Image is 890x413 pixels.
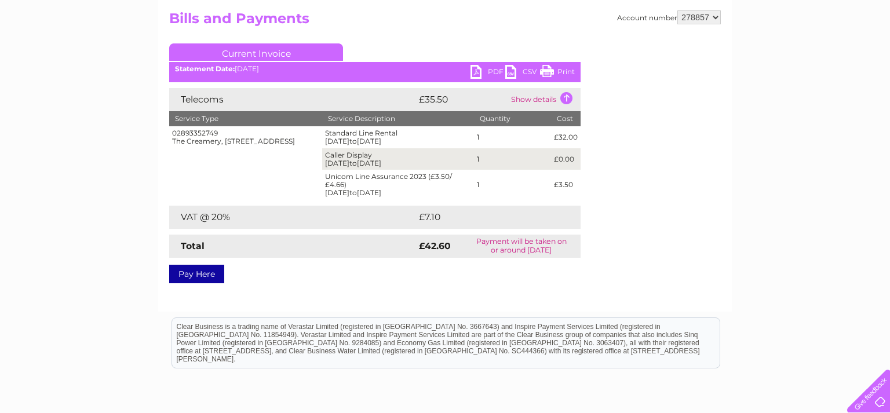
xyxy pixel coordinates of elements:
div: Clear Business is a trading name of Verastar Limited (registered in [GEOGRAPHIC_DATA] No. 3667643... [172,6,720,56]
a: Contact [813,49,841,58]
a: Current Invoice [169,43,343,61]
a: 0333 014 3131 [672,6,752,20]
td: 1 [474,170,551,199]
th: Service Type [169,111,322,126]
a: Energy [715,49,741,58]
a: CSV [505,65,540,82]
img: logo.png [31,30,90,65]
td: Caller Display [DATE] [DATE] [322,148,473,170]
a: Log out [852,49,879,58]
strong: Total [181,240,205,251]
div: Account number [617,10,721,24]
td: VAT @ 20% [169,206,416,229]
td: Standard Line Rental [DATE] [DATE] [322,126,473,148]
td: £3.50 [551,170,581,199]
b: Statement Date: [175,64,235,73]
strong: £42.60 [419,240,451,251]
td: £32.00 [551,126,581,148]
span: to [349,137,357,145]
td: 1 [474,126,551,148]
td: Show details [508,88,581,111]
span: to [349,188,357,197]
td: 1 [474,148,551,170]
a: Print [540,65,575,82]
a: PDF [470,65,505,82]
th: Quantity [474,111,551,126]
span: to [349,159,357,167]
td: £35.50 [416,88,508,111]
th: Service Description [322,111,473,126]
div: 02893352749 The Creamery, [STREET_ADDRESS] [172,129,319,145]
td: Telecoms [169,88,416,111]
h2: Bills and Payments [169,10,721,32]
a: Telecoms [747,49,782,58]
a: Pay Here [169,265,224,283]
td: Unicom Line Assurance 2023 (£3.50/£4.66) [DATE] [DATE] [322,170,473,199]
a: Water [686,49,708,58]
th: Cost [551,111,581,126]
div: [DATE] [169,65,581,73]
td: Payment will be taken on or around [DATE] [462,235,581,258]
a: Blog [789,49,806,58]
td: £0.00 [551,148,581,170]
td: £7.10 [416,206,552,229]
